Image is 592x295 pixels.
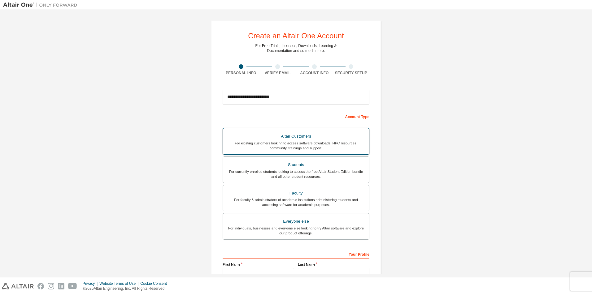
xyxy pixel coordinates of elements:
[140,281,170,286] div: Cookie Consent
[227,217,365,226] div: Everyone else
[83,286,171,291] p: © 2025 Altair Engineering, Inc. All Rights Reserved.
[248,32,344,40] div: Create an Altair One Account
[259,71,296,75] div: Verify Email
[227,160,365,169] div: Students
[3,2,81,8] img: Altair One
[227,141,365,151] div: For existing customers looking to access software downloads, HPC resources, community, trainings ...
[227,169,365,179] div: For currently enrolled students looking to access the free Altair Student Edition bundle and all ...
[333,71,370,75] div: Security Setup
[223,262,294,267] label: First Name
[99,281,140,286] div: Website Terms of Use
[227,197,365,207] div: For faculty & administrators of academic institutions administering students and accessing softwa...
[227,226,365,236] div: For individuals, businesses and everyone else looking to try Altair software and explore our prod...
[2,283,34,289] img: altair_logo.svg
[223,111,369,121] div: Account Type
[227,189,365,198] div: Faculty
[223,249,369,259] div: Your Profile
[83,281,99,286] div: Privacy
[68,283,77,289] img: youtube.svg
[37,283,44,289] img: facebook.svg
[227,132,365,141] div: Altair Customers
[48,283,54,289] img: instagram.svg
[223,71,259,75] div: Personal Info
[255,43,337,53] div: For Free Trials, Licenses, Downloads, Learning & Documentation and so much more.
[58,283,64,289] img: linkedin.svg
[298,262,369,267] label: Last Name
[296,71,333,75] div: Account Info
